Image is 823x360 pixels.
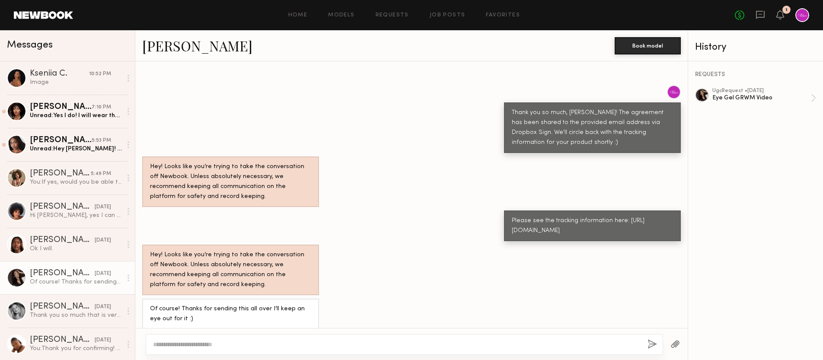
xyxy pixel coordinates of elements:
[95,303,111,311] div: [DATE]
[91,170,111,178] div: 5:49 PM
[95,336,111,344] div: [DATE]
[30,70,89,78] div: Kseniia C.
[30,203,95,211] div: [PERSON_NAME]
[30,344,122,353] div: You: Thank you for confirming! Please let us know if you have any questions about the brief :)
[30,311,122,319] div: Thank you so much that is very helpful. I will get the video to you asap! 😊
[512,108,673,148] div: Thank you so much, [PERSON_NAME]! The agreement has been shared to the provided email address via...
[95,203,111,211] div: [DATE]
[92,103,111,112] div: 7:10 PM
[486,13,520,18] a: Favorites
[150,162,311,202] div: Hey! Looks like you’re trying to take the conversation off Newbook. Unless absolutely necessary, ...
[695,72,816,78] div: REQUESTS
[92,137,111,145] div: 5:53 PM
[785,8,788,13] div: 1
[376,13,409,18] a: Requests
[30,211,122,220] div: Hi [PERSON_NAME], yes I can send over some pics as soon as I get home!
[695,42,816,52] div: History
[150,250,311,290] div: Hey! Looks like you’re trying to take the conversation off Newbook. Unless absolutely necessary, ...
[30,269,95,278] div: [PERSON_NAME]
[288,13,308,18] a: Home
[30,303,95,311] div: [PERSON_NAME]
[30,336,95,344] div: [PERSON_NAME]
[30,169,91,178] div: [PERSON_NAME]
[30,112,122,120] div: Unread: Yes I do! I will wear the one and bring the other
[30,236,95,245] div: [PERSON_NAME]
[95,270,111,278] div: [DATE]
[512,216,673,236] div: Please see the tracking information here: [URL][DOMAIN_NAME]
[30,136,92,145] div: [PERSON_NAME]
[615,37,681,54] button: Book model
[328,13,354,18] a: Models
[430,13,466,18] a: Job Posts
[30,145,122,153] div: Unread: Hey [PERSON_NAME]! Thank you for reaching out. I’m currently in [US_STATE], but I am will...
[7,40,53,50] span: Messages
[30,78,122,86] div: Image
[712,88,811,94] div: ugc Request • [DATE]
[89,70,111,78] div: 10:52 PM
[712,88,816,108] a: ugcRequest •[DATE]Eye Gel GRWM Video
[615,41,681,49] a: Book model
[30,245,122,253] div: Ok I will.
[95,236,111,245] div: [DATE]
[30,103,92,112] div: [PERSON_NAME]
[712,94,811,102] div: Eye Gel GRWM Video
[150,304,311,324] div: Of course! Thanks for sending this all over I’ll keep an eye out for it :)
[30,278,122,286] div: Of course! Thanks for sending this all over I’ll keep an eye out for it :)
[142,36,252,55] a: [PERSON_NAME]
[30,178,122,186] div: You: If yes, would you be able to send pictures of your dark spots?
